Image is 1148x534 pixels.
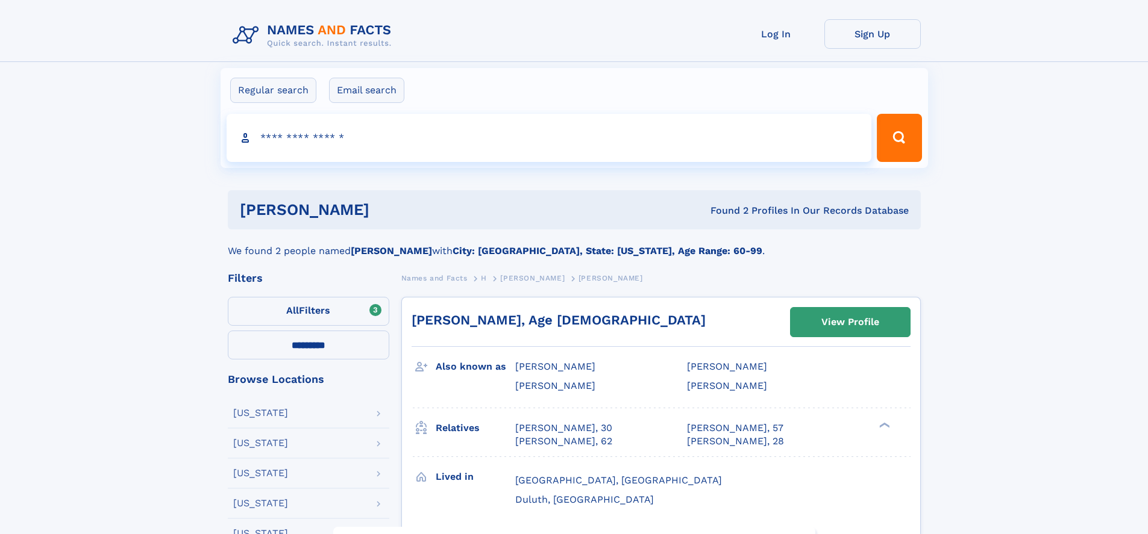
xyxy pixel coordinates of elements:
[436,467,515,487] h3: Lived in
[228,19,401,52] img: Logo Names and Facts
[240,202,540,217] h1: [PERSON_NAME]
[515,421,612,435] a: [PERSON_NAME], 30
[876,421,891,429] div: ❯
[824,19,921,49] a: Sign Up
[233,468,288,478] div: [US_STATE]
[515,380,595,391] span: [PERSON_NAME]
[436,356,515,377] h3: Also known as
[412,312,706,328] a: [PERSON_NAME], Age [DEMOGRAPHIC_DATA]
[687,361,767,372] span: [PERSON_NAME]
[579,274,643,282] span: [PERSON_NAME]
[515,361,595,372] span: [PERSON_NAME]
[453,245,762,256] b: City: [GEOGRAPHIC_DATA], State: [US_STATE], Age Range: 60-99
[687,421,783,435] a: [PERSON_NAME], 57
[515,494,654,505] span: Duluth, [GEOGRAPHIC_DATA]
[401,270,468,285] a: Names and Facts
[227,114,872,162] input: search input
[500,270,565,285] a: [PERSON_NAME]
[233,438,288,448] div: [US_STATE]
[286,305,299,316] span: All
[481,270,487,285] a: H
[228,273,389,284] div: Filters
[728,19,824,49] a: Log In
[540,204,909,217] div: Found 2 Profiles In Our Records Database
[481,274,487,282] span: H
[329,78,404,103] label: Email search
[351,245,432,256] b: [PERSON_NAME]
[228,229,921,258] div: We found 2 people named with .
[515,435,612,448] a: [PERSON_NAME], 62
[500,274,565,282] span: [PERSON_NAME]
[233,408,288,418] div: [US_STATE]
[687,435,784,448] a: [PERSON_NAME], 28
[228,297,389,326] label: Filters
[230,78,316,103] label: Regular search
[791,308,910,337] a: View Profile
[877,114,921,162] button: Search Button
[436,418,515,438] h3: Relatives
[228,374,389,385] div: Browse Locations
[821,308,879,336] div: View Profile
[515,474,722,486] span: [GEOGRAPHIC_DATA], [GEOGRAPHIC_DATA]
[233,498,288,508] div: [US_STATE]
[687,380,767,391] span: [PERSON_NAME]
